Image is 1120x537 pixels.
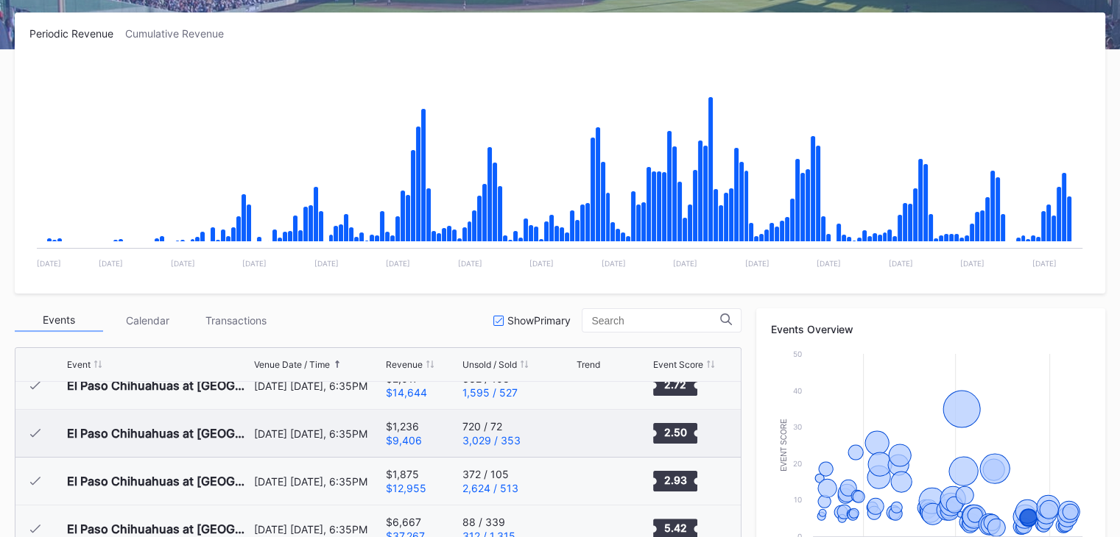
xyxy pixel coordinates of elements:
[888,259,912,268] text: [DATE]
[67,474,250,488] div: El Paso Chihuahuas at [GEOGRAPHIC_DATA] Aces
[673,259,697,268] text: [DATE]
[386,434,422,447] div: $9,406
[793,349,802,358] text: 50
[254,427,382,440] div: [DATE] [DATE], 6:35PM
[793,422,802,431] text: 30
[37,259,61,268] text: [DATE]
[960,259,985,268] text: [DATE]
[576,359,599,370] div: Trend
[576,415,620,452] svg: Chart title
[254,359,330,370] div: Venue Date / Time
[462,420,521,433] div: 720 / 72
[386,468,426,480] div: $1,875
[601,259,625,268] text: [DATE]
[576,367,620,404] svg: Chart title
[125,27,236,40] div: Cumulative Revenue
[462,386,518,399] div: 1,595 / 527
[67,426,250,441] div: El Paso Chihuahuas at [GEOGRAPHIC_DATA] Aces
[462,516,515,528] div: 88 / 339
[793,459,802,468] text: 20
[67,378,250,393] div: El Paso Chihuahuas at [GEOGRAPHIC_DATA] Aces
[29,58,1090,279] svg: Chart title
[780,419,788,472] text: Event Score
[242,259,267,268] text: [DATE]
[1032,259,1056,268] text: [DATE]
[67,359,91,370] div: Event
[794,495,802,504] text: 10
[171,259,195,268] text: [DATE]
[793,386,802,395] text: 40
[103,309,191,332] div: Calendar
[386,420,422,433] div: $1,236
[386,386,427,399] div: $14,644
[254,380,382,392] div: [DATE] [DATE], 6:35PM
[529,259,554,268] text: [DATE]
[507,314,571,327] div: Show Primary
[67,522,250,536] div: El Paso Chihuahuas at [GEOGRAPHIC_DATA] Aces
[314,259,339,268] text: [DATE]
[744,259,769,268] text: [DATE]
[99,259,123,268] text: [DATE]
[15,309,103,332] div: Events
[664,378,686,391] text: 2.72
[653,359,703,370] div: Event Score
[458,259,482,268] text: [DATE]
[462,434,521,447] div: 3,029 / 353
[462,359,517,370] div: Unsold / Sold
[386,359,423,370] div: Revenue
[663,426,686,438] text: 2.50
[386,516,425,528] div: $6,667
[591,315,720,327] input: Search
[254,475,382,488] div: [DATE] [DATE], 6:35PM
[462,482,518,494] div: 2,624 / 513
[663,522,686,534] text: 5.42
[386,482,426,494] div: $12,955
[191,309,280,332] div: Transactions
[462,468,518,480] div: 372 / 105
[29,27,125,40] div: Periodic Revenue
[817,259,841,268] text: [DATE]
[663,474,686,486] text: 2.93
[771,323,1091,335] div: Events Overview
[386,259,410,268] text: [DATE]
[576,463,620,499] svg: Chart title
[254,523,382,536] div: [DATE] [DATE], 6:35PM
